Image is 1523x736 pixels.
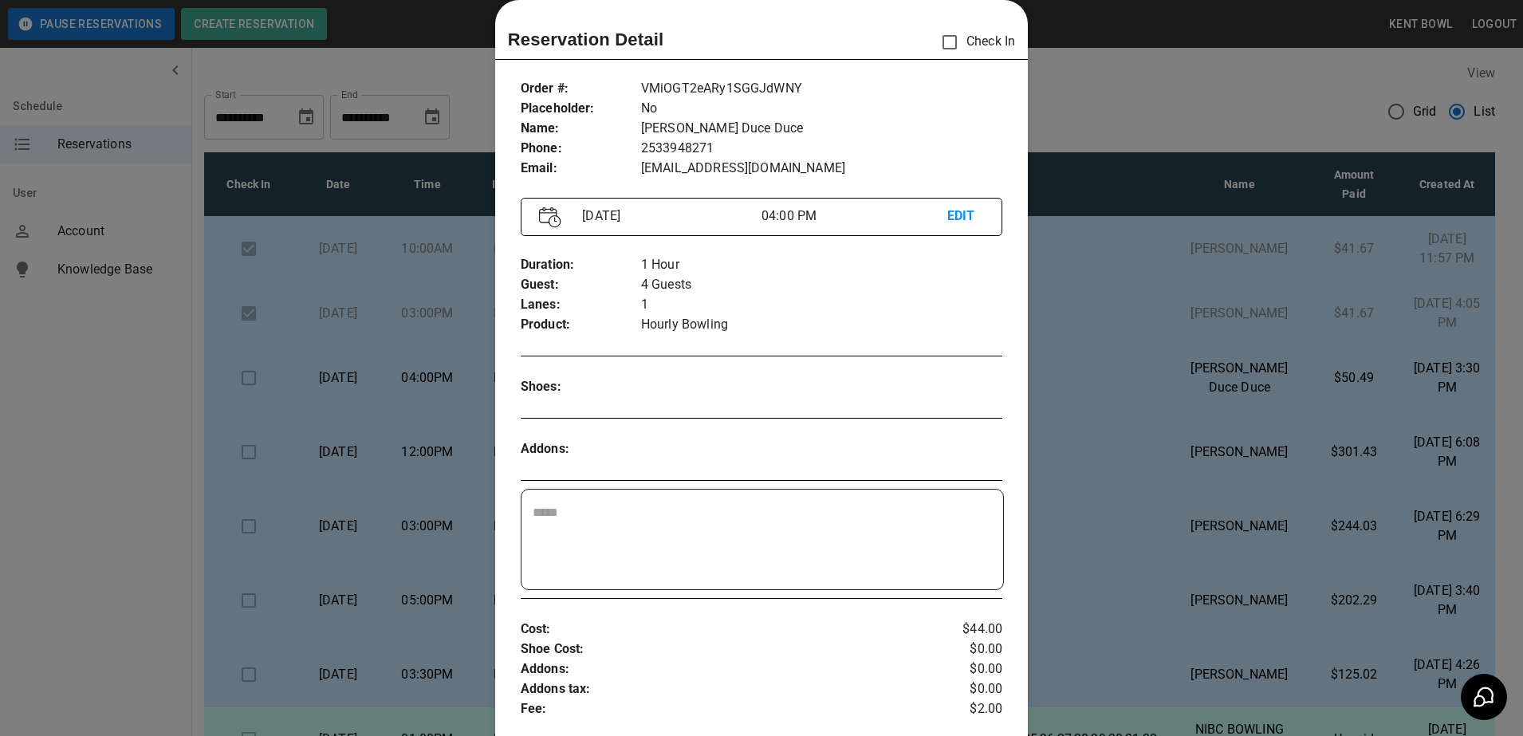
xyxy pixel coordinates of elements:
p: $0.00 [923,659,1003,679]
p: Addons : [521,659,923,679]
p: Phone : [521,139,641,159]
p: Order # : [521,79,641,99]
p: Product : [521,315,641,335]
p: [DATE] [576,207,761,226]
p: 1 Hour [641,255,1002,275]
p: Cost : [521,620,923,640]
p: 04:00 PM [761,207,947,226]
p: Lanes : [521,295,641,315]
p: Shoe Cost : [521,640,923,659]
img: Vector [539,207,561,228]
p: VMiOGT2eARy1SGGJdWNY [641,79,1002,99]
p: EDIT [947,207,985,226]
p: Name : [521,119,641,139]
p: $0.00 [923,679,1003,699]
p: Guest : [521,275,641,295]
p: Shoes : [521,377,641,397]
p: Addons : [521,439,641,459]
p: 4 Guests [641,275,1002,295]
p: [EMAIL_ADDRESS][DOMAIN_NAME] [641,159,1002,179]
p: Addons tax : [521,679,923,699]
p: $2.00 [923,699,1003,719]
p: No [641,99,1002,119]
p: Duration : [521,255,641,275]
p: Hourly Bowling [641,315,1002,335]
p: $44.00 [923,620,1003,640]
p: Fee : [521,699,923,719]
p: [PERSON_NAME] Duce Duce [641,119,1002,139]
p: Placeholder : [521,99,641,119]
p: $0.00 [923,640,1003,659]
p: Check In [933,26,1015,59]
p: Email : [521,159,641,179]
p: 1 [641,295,1002,315]
p: Reservation Detail [508,26,664,53]
p: 2533948271 [641,139,1002,159]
